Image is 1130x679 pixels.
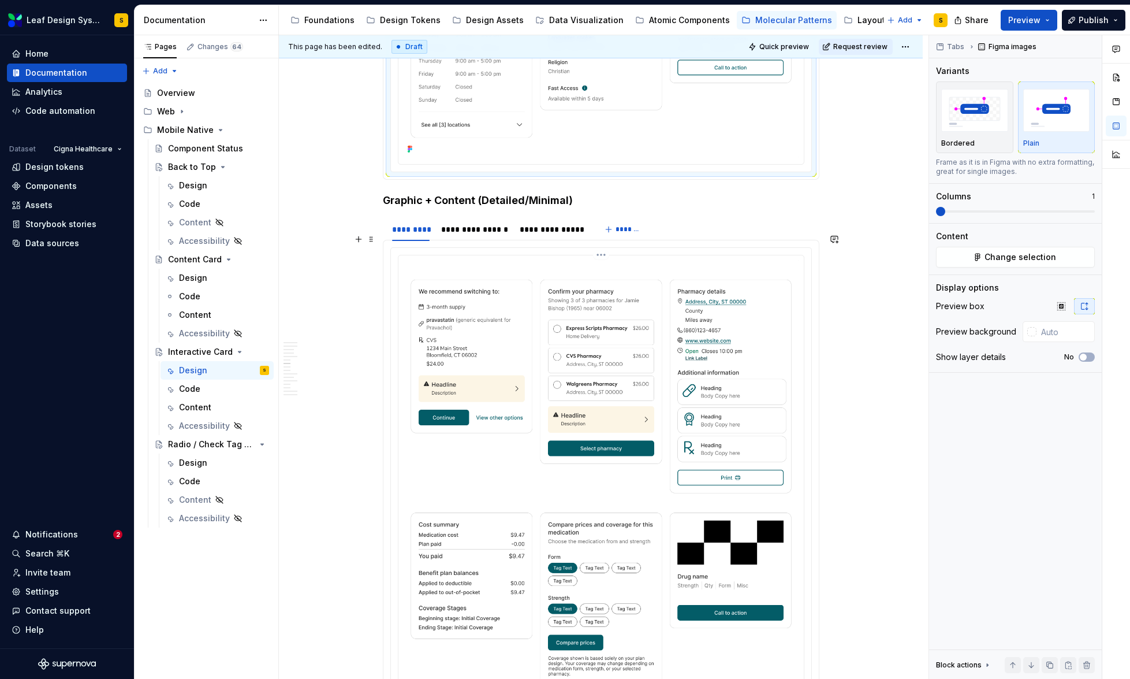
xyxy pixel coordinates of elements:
div: Mobile Native [139,121,274,139]
div: Design tokens [25,161,84,173]
a: Foundations [286,11,359,29]
a: Content [161,491,274,509]
div: Columns [936,191,971,202]
div: Web [157,106,175,117]
span: Request review [833,42,887,51]
input: Auto [1036,321,1095,342]
div: Leaf Design System [27,14,100,26]
div: Documentation [144,14,253,26]
label: No [1064,353,1074,362]
div: Help [25,624,44,636]
span: Cigna Healthcare [54,144,113,154]
div: Code [179,383,200,395]
div: Accessibility [179,235,230,247]
a: Design [161,454,274,472]
strong: Graphic + Content (Detailed/Minimal) [383,194,573,206]
button: Share [948,10,996,31]
div: Molecular Patterns [755,14,832,26]
span: Quick preview [759,42,809,51]
a: Component Status [150,139,274,158]
div: Home [25,48,49,60]
div: Display options [936,282,999,294]
div: Dataset [9,144,36,154]
a: Assets [7,196,127,214]
a: Design Tokens [361,11,445,29]
button: Preview [1001,10,1057,31]
button: Notifications2 [7,525,127,544]
button: placeholderPlain [1018,81,1095,153]
a: Molecular Patterns [737,11,837,29]
p: Bordered [941,139,975,148]
div: S [939,16,943,25]
a: Code [161,195,274,213]
a: Code automation [7,102,127,120]
div: Interactive Card [168,346,233,358]
a: Documentation [7,64,127,82]
a: DesignS [161,361,274,380]
div: S [120,16,124,25]
a: Analytics [7,83,127,101]
a: Components [7,177,127,195]
span: Tabs [947,42,964,51]
a: Accessibility [161,232,274,250]
div: Pages [143,42,177,51]
a: Home [7,44,127,63]
a: Content Card [150,250,274,269]
div: Accessibility [179,513,230,524]
a: Interactive Card [150,343,274,361]
a: Content [161,306,274,324]
div: Radio / Check Tag Group [168,439,255,450]
span: Change selection [984,251,1056,263]
div: Notifications [25,529,78,540]
p: 1 [1092,192,1095,201]
img: placeholder [941,89,1008,131]
button: Change selection [936,247,1095,268]
span: Preview [1008,14,1041,26]
div: Foundations [304,14,355,26]
a: Content [161,398,274,417]
div: Block actions [936,661,982,670]
div: Component Status [168,143,243,154]
div: Content [179,402,211,413]
div: Content Card [168,254,222,265]
button: Help [7,621,127,639]
a: Back to Top [150,158,274,176]
div: Preview box [936,300,984,312]
div: Accessibility [179,328,230,339]
span: Publish [1079,14,1109,26]
a: Design [161,176,274,195]
button: Add [139,63,182,79]
span: This page has been edited. [288,42,382,51]
div: Draft [391,40,427,54]
div: Content [179,217,211,228]
div: Design Tokens [380,14,441,26]
a: Design tokens [7,158,127,176]
a: Design [161,269,274,287]
div: Documentation [25,67,87,79]
a: Layout Modules [839,11,927,29]
button: Contact support [7,602,127,620]
div: Variants [936,65,969,77]
div: Data Visualization [549,14,624,26]
button: Tabs [933,39,969,55]
img: 6e787e26-f4c0-4230-8924-624fe4a2d214.png [8,13,22,27]
div: Content [179,309,211,321]
div: Search ⌘K [25,548,69,559]
div: Assets [25,199,53,211]
a: Content [161,213,274,232]
button: Request review [819,39,893,55]
div: Storybook stories [25,218,96,230]
button: Cigna Healthcare [49,141,127,157]
div: Page tree [286,9,881,32]
div: S [263,365,266,376]
span: Share [965,14,989,26]
span: 2 [113,530,122,539]
button: Quick preview [745,39,814,55]
p: Plain [1023,139,1039,148]
a: Storybook stories [7,215,127,233]
svg: Supernova Logo [38,658,96,670]
a: Data sources [7,234,127,253]
a: Data Visualization [531,11,628,29]
a: Invite team [7,563,127,582]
